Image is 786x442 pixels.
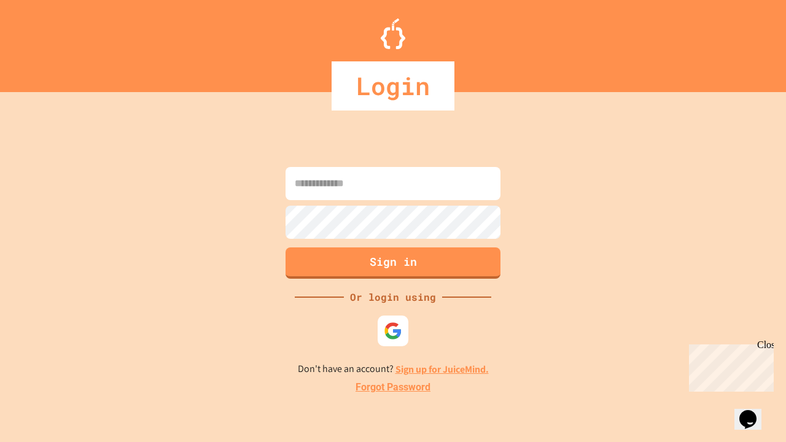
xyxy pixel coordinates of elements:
a: Sign up for JuiceMind. [395,363,489,376]
div: Or login using [344,290,442,304]
p: Don't have an account? [298,362,489,377]
iframe: chat widget [734,393,774,430]
img: Logo.svg [381,18,405,49]
iframe: chat widget [684,339,774,392]
div: Login [332,61,454,110]
div: Chat with us now!Close [5,5,85,78]
button: Sign in [286,247,500,279]
img: google-icon.svg [384,322,402,340]
a: Forgot Password [356,380,430,395]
